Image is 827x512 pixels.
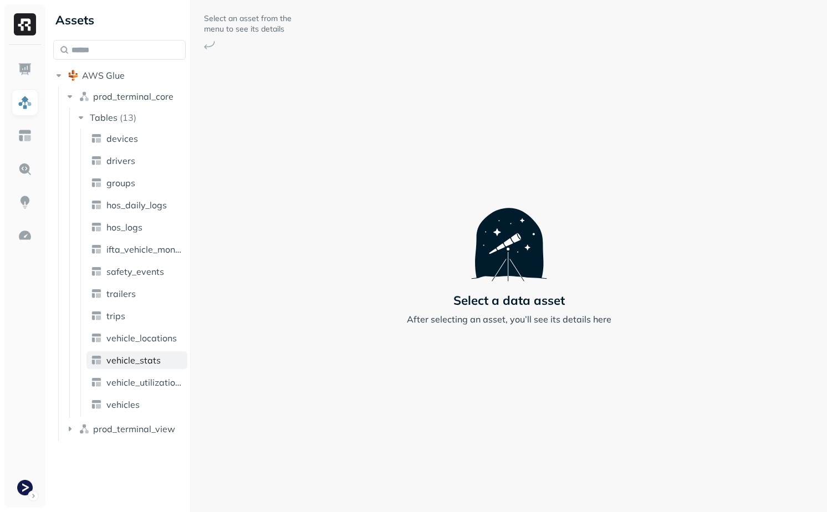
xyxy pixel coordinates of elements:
[64,88,186,105] button: prod_terminal_core
[91,155,102,166] img: table
[91,399,102,410] img: table
[18,95,32,110] img: Assets
[86,130,187,147] a: devices
[106,244,183,255] span: ifta_vehicle_months
[93,423,175,434] span: prod_terminal_view
[86,373,187,391] a: vehicle_utilization_day
[91,199,102,211] img: table
[86,196,187,214] a: hos_daily_logs
[18,228,32,243] img: Optimization
[91,244,102,255] img: table
[86,307,187,325] a: trips
[86,396,187,413] a: vehicles
[91,133,102,144] img: table
[106,155,135,166] span: drivers
[91,222,102,233] img: table
[86,152,187,170] a: drivers
[86,218,187,236] a: hos_logs
[106,377,183,388] span: vehicle_utilization_day
[17,480,33,495] img: Terminal
[106,288,136,299] span: trailers
[18,162,32,176] img: Query Explorer
[75,109,187,126] button: Tables(13)
[106,199,167,211] span: hos_daily_logs
[453,293,565,308] p: Select a data asset
[93,91,173,102] span: prod_terminal_core
[86,285,187,303] a: trailers
[106,133,138,144] span: devices
[471,186,547,281] img: Telescope
[86,329,187,347] a: vehicle_locations
[18,195,32,209] img: Insights
[407,313,611,326] p: After selecting an asset, you’ll see its details here
[204,41,215,49] img: Arrow
[79,91,90,102] img: namespace
[14,13,36,35] img: Ryft
[68,70,79,81] img: root
[18,62,32,76] img: Dashboard
[106,355,161,366] span: vehicle_stats
[86,174,187,192] a: groups
[86,263,187,280] a: safety_events
[90,112,118,123] span: Tables
[106,399,140,410] span: vehicles
[120,112,136,123] p: ( 13 )
[91,177,102,188] img: table
[91,332,102,344] img: table
[106,332,177,344] span: vehicle_locations
[86,351,187,369] a: vehicle_stats
[91,266,102,277] img: table
[86,240,187,258] a: ifta_vehicle_months
[53,66,186,84] button: AWS Glue
[91,377,102,388] img: table
[79,423,90,434] img: namespace
[82,70,125,81] span: AWS Glue
[91,310,102,321] img: table
[204,13,293,34] p: Select an asset from the menu to see its details
[106,222,142,233] span: hos_logs
[106,310,125,321] span: trips
[106,177,135,188] span: groups
[64,420,186,438] button: prod_terminal_view
[91,355,102,366] img: table
[91,288,102,299] img: table
[106,266,164,277] span: safety_events
[18,129,32,143] img: Asset Explorer
[53,11,186,29] div: Assets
